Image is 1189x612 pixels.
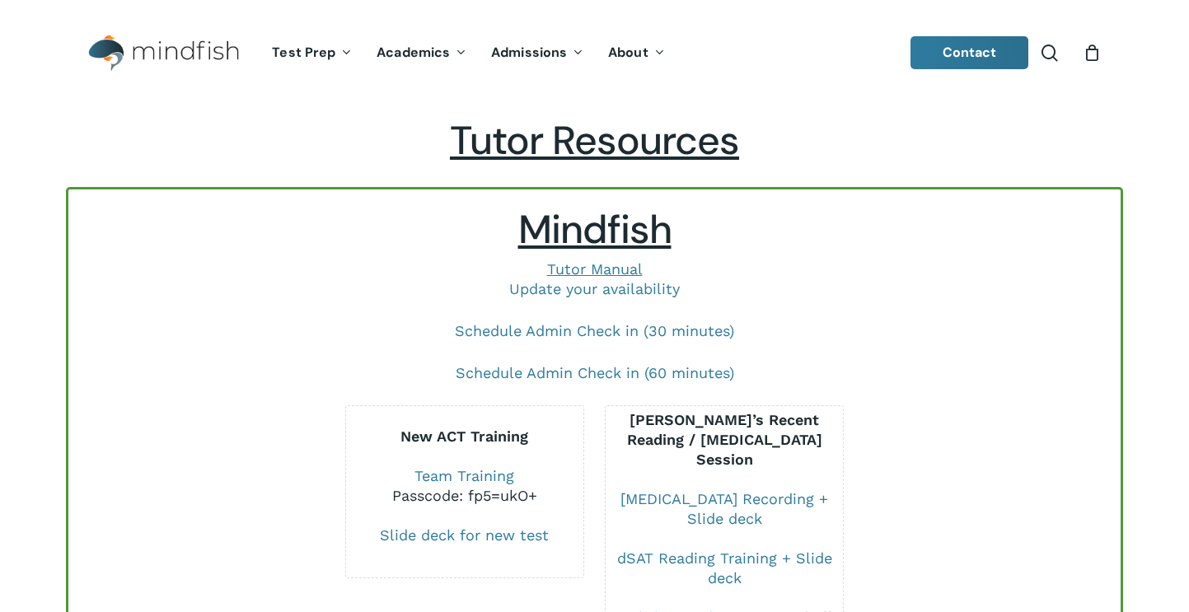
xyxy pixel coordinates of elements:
div: Passcode: fp5=ukO+ [346,486,583,506]
a: [MEDICAL_DATA] Recording + Slide deck [620,490,828,527]
nav: Main Menu [260,22,676,84]
a: Update your availability [509,280,680,297]
a: Admissions [479,46,596,60]
a: Test Prep [260,46,364,60]
b: [PERSON_NAME]’s Recent Reading / [MEDICAL_DATA] Session [627,411,822,468]
a: Academics [364,46,479,60]
span: About [608,44,648,61]
b: New ACT Training [400,427,528,445]
a: Schedule Admin Check in (30 minutes) [455,322,734,339]
span: Mindfish [518,203,672,255]
span: Admissions [491,44,567,61]
a: Tutor Manual [547,260,643,278]
a: Cart [1083,44,1101,62]
a: Team Training [414,467,514,484]
span: Tutor Resources [450,114,739,166]
span: Contact [943,44,997,61]
a: Contact [910,36,1029,69]
a: Slide deck for new test [380,526,549,544]
a: dSAT Reading Training + Slide deck [617,549,832,586]
a: Schedule Admin Check in (60 minutes) [456,364,734,381]
header: Main Menu [66,22,1123,84]
a: About [596,46,677,60]
span: Academics [377,44,450,61]
span: Test Prep [272,44,335,61]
